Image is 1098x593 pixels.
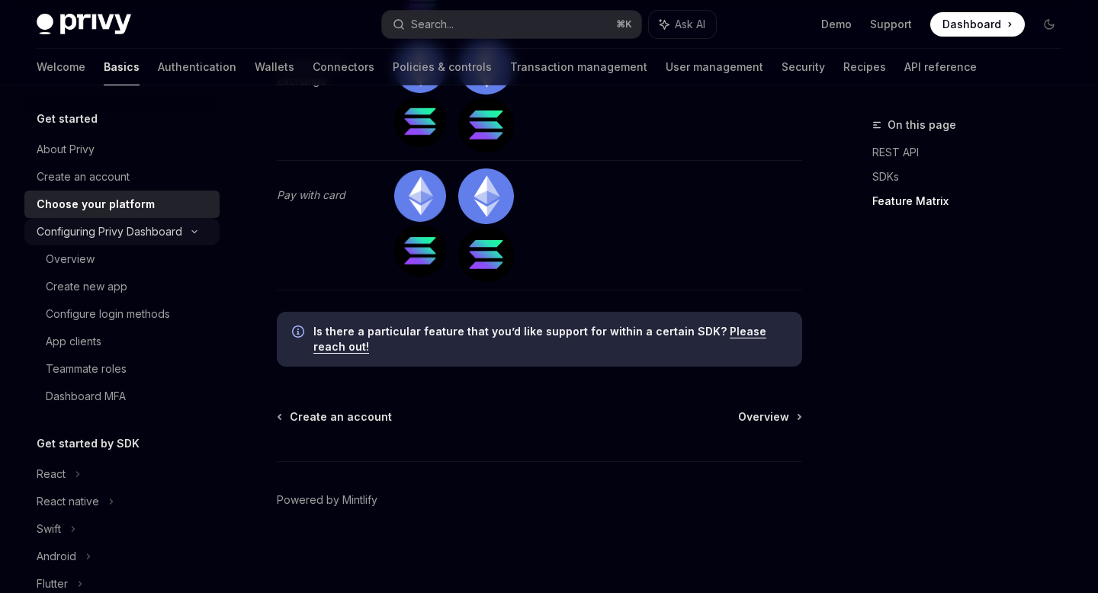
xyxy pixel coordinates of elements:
h5: Get started [37,110,98,128]
div: Create new app [46,277,127,296]
span: Dashboard [942,17,1001,32]
svg: Info [292,325,307,341]
a: Demo [821,17,852,32]
div: Configuring Privy Dashboard [37,223,182,241]
span: Create an account [290,409,392,425]
div: About Privy [37,140,95,159]
a: Connectors [313,49,374,85]
a: REST API [872,140,1074,165]
button: Search...⌘K [382,11,640,38]
div: Swift [37,520,61,538]
div: React [37,465,66,483]
img: solana.png [458,227,513,282]
a: App clients [24,328,220,355]
div: Choose your platform [37,195,155,213]
a: SDKs [872,165,1074,189]
a: Powered by Mintlify [277,492,377,508]
img: ethereum.png [394,170,446,222]
a: Configure login methods [24,300,220,328]
a: Policies & controls [393,49,492,85]
div: React native [37,492,99,511]
div: Android [37,547,76,566]
a: Create an account [278,409,392,425]
a: Dashboard MFA [24,383,220,410]
span: On this page [888,116,956,134]
a: Welcome [37,49,85,85]
strong: Is there a particular feature that you’d like support for within a certain SDK? [313,325,727,338]
a: Feature Matrix [872,189,1074,213]
div: Teammate roles [46,360,127,378]
button: Ask AI [649,11,716,38]
a: API reference [904,49,977,85]
div: App clients [46,332,101,351]
a: Overview [738,409,801,425]
button: Toggle dark mode [1037,12,1061,37]
a: Security [782,49,825,85]
div: Dashboard MFA [46,387,126,405]
div: Search... [411,15,454,34]
span: Overview [738,409,789,425]
h5: Get started by SDK [37,434,140,453]
a: Dashboard [930,12,1025,37]
a: Create new app [24,273,220,300]
img: solana.png [458,98,513,152]
a: Wallets [255,49,294,85]
a: About Privy [24,136,220,163]
a: Transaction management [510,49,647,85]
div: Configure login methods [46,305,170,323]
a: Overview [24,245,220,273]
a: Choose your platform [24,191,220,218]
img: solana.png [394,96,446,148]
a: User management [666,49,763,85]
em: Pay with card [277,188,345,201]
div: Create an account [37,168,130,186]
a: Basics [104,49,140,85]
div: Flutter [37,575,68,593]
a: Teammate roles [24,355,220,383]
a: Create an account [24,163,220,191]
a: Support [870,17,912,32]
a: Authentication [158,49,236,85]
a: Recipes [843,49,886,85]
img: ethereum.png [458,168,513,223]
img: dark logo [37,14,131,35]
img: solana.png [394,225,446,277]
span: ⌘ K [616,18,632,30]
div: Overview [46,250,95,268]
span: Ask AI [675,17,705,32]
a: Please reach out! [313,325,766,354]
